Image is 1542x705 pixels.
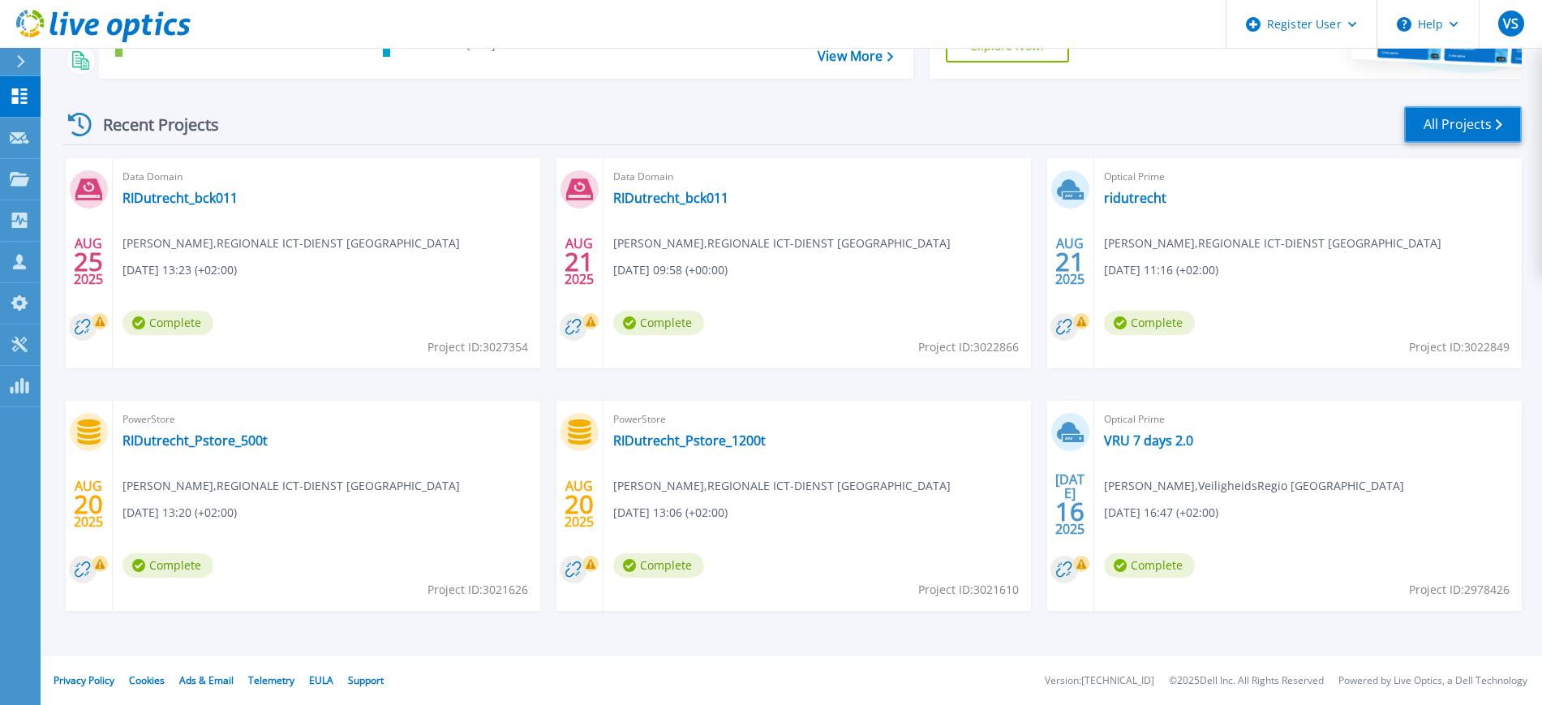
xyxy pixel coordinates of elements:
span: Complete [122,553,213,578]
a: ridutrecht [1104,190,1166,206]
span: PowerStore [613,411,1021,428]
span: 20 [565,497,594,511]
span: Project ID: 3022866 [918,338,1019,356]
li: Version: [TECHNICAL_ID] [1045,676,1154,686]
span: [PERSON_NAME] , REGIONALE ICT-DIENST [GEOGRAPHIC_DATA] [613,477,951,495]
div: Recent Projects [62,105,241,144]
span: Complete [1104,311,1195,335]
span: [PERSON_NAME] , VeiligheidsRegio [GEOGRAPHIC_DATA] [1104,477,1404,495]
a: RIDutrecht_bck011 [613,190,728,206]
span: 21 [565,255,594,269]
span: [PERSON_NAME] , REGIONALE ICT-DIENST [GEOGRAPHIC_DATA] [122,234,460,252]
span: Complete [613,553,704,578]
span: Project ID: 3021610 [918,581,1019,599]
span: VS [1503,17,1518,30]
span: [PERSON_NAME] , REGIONALE ICT-DIENST [GEOGRAPHIC_DATA] [122,477,460,495]
span: Data Domain [613,168,1021,186]
span: Complete [613,311,704,335]
div: AUG 2025 [1054,232,1085,291]
a: RIDutrecht_Pstore_500t [122,432,268,449]
a: RIDutrecht_bck011 [122,190,238,206]
a: Support [348,673,384,687]
span: Complete [122,311,213,335]
span: [PERSON_NAME] , REGIONALE ICT-DIENST [GEOGRAPHIC_DATA] [1104,234,1441,252]
span: Project ID: 3022849 [1409,338,1510,356]
span: PowerStore [122,411,530,428]
div: AUG 2025 [73,232,104,291]
li: Powered by Live Optics, a Dell Technology [1338,676,1527,686]
span: [DATE] 13:06 (+02:00) [613,504,728,522]
span: [DATE] 16:47 (+02:00) [1104,504,1218,522]
div: AUG 2025 [73,475,104,534]
span: [PERSON_NAME] , REGIONALE ICT-DIENST [GEOGRAPHIC_DATA] [613,234,951,252]
span: Project ID: 3021626 [427,581,528,599]
span: Project ID: 3027354 [427,338,528,356]
span: [DATE] 13:20 (+02:00) [122,504,237,522]
span: 25 [74,255,103,269]
span: 16 [1055,505,1085,518]
span: 21 [1055,255,1085,269]
span: 20 [74,497,103,511]
span: [DATE] 09:58 (+00:00) [613,261,728,279]
a: View More [818,49,893,64]
span: Optical Prime [1104,411,1512,428]
span: Optical Prime [1104,168,1512,186]
span: Complete [1104,553,1195,578]
a: RIDutrecht_Pstore_1200t [613,432,766,449]
span: Data Domain [122,168,530,186]
span: [DATE] 13:23 (+02:00) [122,261,237,279]
a: EULA [309,673,333,687]
li: © 2025 Dell Inc. All Rights Reserved [1169,676,1324,686]
span: Project ID: 2978426 [1409,581,1510,599]
a: Telemetry [248,673,294,687]
a: Ads & Email [179,673,234,687]
span: [DATE] 11:16 (+02:00) [1104,261,1218,279]
a: All Projects [1404,106,1522,143]
a: VRU 7 days 2.0 [1104,432,1193,449]
div: [DATE] 2025 [1054,475,1085,534]
a: Privacy Policy [54,673,114,687]
div: AUG 2025 [564,475,595,534]
a: Cookies [129,673,165,687]
div: AUG 2025 [564,232,595,291]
